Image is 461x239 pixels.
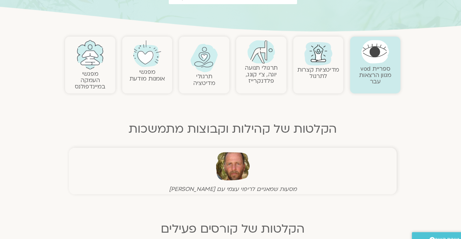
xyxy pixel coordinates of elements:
a: מדיטציות קצרות לתרגול [291,68,330,82]
figcaption: מסעות שמאניים לריפוי עצמי עם [PERSON_NAME] [80,180,381,186]
span: יצירת קשר [419,226,442,235]
a: מפגשיהעמקה במיינדפולנס [84,72,112,92]
a: ספריית vodמגוון הרצאות עבר [348,67,378,87]
h2: הקלטות של קורסים פעילים [74,214,387,227]
a: מפגשיאומנות מודעת [134,71,167,84]
a: יצירת קשר [397,223,458,236]
a: תרגולימדיטציה [194,75,214,88]
span: לביצוע חיפוש של הקלטה לפי שם המרצה [185,1,283,7]
a: תרגולי תנועהיוגה, צ׳י קונג, פלדנקרייז [242,67,272,86]
h2: הקלטות של קהילות וקבוצות מתמשכות [74,121,387,134]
